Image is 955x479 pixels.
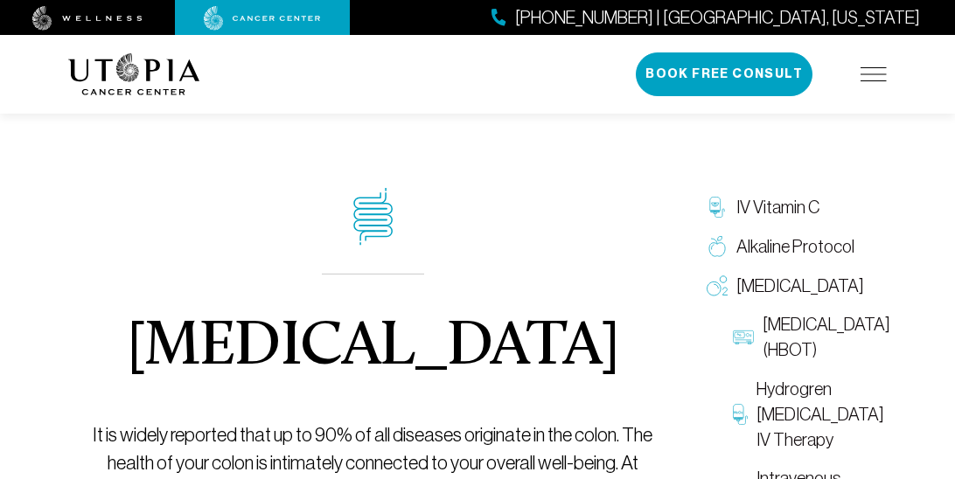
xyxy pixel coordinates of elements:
[68,53,200,95] img: logo
[733,404,748,425] img: Hydrogren Peroxide IV Therapy
[736,234,854,260] span: Alkaline Protocol
[861,67,887,81] img: icon-hamburger
[707,275,728,296] img: Oxygen Therapy
[736,195,819,220] span: IV Vitamin C
[491,5,920,31] a: [PHONE_NUMBER] | [GEOGRAPHIC_DATA], [US_STATE]
[736,274,864,299] span: [MEDICAL_DATA]
[707,236,728,257] img: Alkaline Protocol
[636,52,812,96] button: Book Free Consult
[698,188,887,227] a: IV Vitamin C
[724,305,887,370] a: [MEDICAL_DATA] (HBOT)
[763,312,890,363] span: [MEDICAL_DATA] (HBOT)
[698,267,887,306] a: [MEDICAL_DATA]
[724,370,887,459] a: Hydrogren [MEDICAL_DATA] IV Therapy
[515,5,920,31] span: [PHONE_NUMBER] | [GEOGRAPHIC_DATA], [US_STATE]
[127,316,619,379] h1: [MEDICAL_DATA]
[204,6,321,31] img: cancer center
[698,227,887,267] a: Alkaline Protocol
[353,188,393,246] img: icon
[733,327,754,348] img: Hyperbaric Oxygen Therapy (HBOT)
[32,6,143,31] img: wellness
[707,197,728,218] img: IV Vitamin C
[756,377,884,452] span: Hydrogren [MEDICAL_DATA] IV Therapy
